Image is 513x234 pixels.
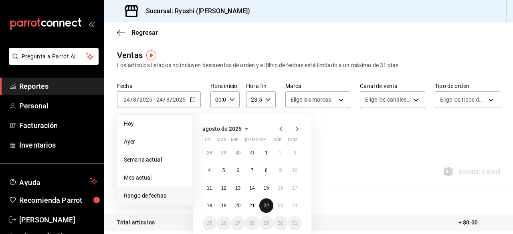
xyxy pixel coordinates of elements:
[458,218,500,227] p: + $0.00
[435,83,500,89] label: Tipo de orden
[249,150,254,156] abbr: 31 de julio de 2025
[207,203,212,208] abbr: 18 de agosto de 2025
[222,168,225,173] abbr: 5 de agosto de 2025
[221,150,226,156] abbr: 29 de julio de 2025
[216,198,230,213] button: 19 de agosto de 2025
[231,163,245,178] button: 6 de agosto de 2025
[6,58,99,66] a: Pregunta a Parrot AI
[235,203,240,208] abbr: 20 de agosto de 2025
[288,137,298,146] abbr: domingo
[360,83,425,89] label: Canal de venta
[163,96,166,103] span: /
[124,192,186,200] span: Rango de fechas
[278,185,283,191] abbr: 16 de agosto de 2025
[207,220,212,226] abbr: 25 de agosto de 2025
[231,181,245,195] button: 13 de agosto de 2025
[259,216,273,230] button: 29 de agosto de 2025
[292,168,297,173] abbr: 10 de agosto de 2025
[246,83,275,89] label: Hora fin
[288,216,302,230] button: 31 de agosto de 2025
[19,176,87,186] span: Ayuda
[265,150,268,156] abbr: 1 de agosto de 2025
[264,185,269,191] abbr: 15 de agosto de 2025
[166,96,170,103] input: --
[117,29,158,36] button: Regresar
[22,52,86,61] span: Pregunta a Parrot AI
[216,163,230,178] button: 5 de agosto de 2025
[231,137,238,146] abbr: miércoles
[292,185,297,191] abbr: 17 de agosto de 2025
[137,96,139,103] span: /
[202,181,216,195] button: 11 de agosto de 2025
[259,163,273,178] button: 8 de agosto de 2025
[273,198,287,213] button: 23 de agosto de 2025
[231,198,245,213] button: 20 de agosto de 2025
[146,50,156,60] img: Tooltip marker
[273,163,287,178] button: 9 de agosto de 2025
[235,150,240,156] abbr: 30 de julio de 2025
[88,21,95,27] button: open_drawer_menu
[156,96,163,103] input: --
[124,120,186,128] span: Hoy
[221,220,226,226] abbr: 26 de agosto de 2025
[117,61,500,70] div: Los artículos listados no incluyen descuentos de orden y el filtro de fechas está limitado a un m...
[231,146,245,160] button: 30 de julio de 2025
[216,216,230,230] button: 26 de agosto de 2025
[259,181,273,195] button: 15 de agosto de 2025
[273,181,287,195] button: 16 de agosto de 2025
[235,220,240,226] abbr: 27 de agosto de 2025
[288,181,302,195] button: 17 de agosto de 2025
[202,137,211,146] abbr: lunes
[278,220,283,226] abbr: 30 de agosto de 2025
[202,126,242,132] span: agosto de 2025
[202,146,216,160] button: 28 de julio de 2025
[210,83,240,89] label: Hora inicio
[216,146,230,160] button: 29 de julio de 2025
[133,96,137,103] input: --
[19,100,97,111] span: Personal
[207,150,212,156] abbr: 28 de julio de 2025
[202,198,216,213] button: 18 de agosto de 2025
[19,81,97,92] span: Reportes
[440,96,485,104] span: Elige los tipos de orden
[278,203,283,208] abbr: 23 de agosto de 2025
[19,120,97,131] span: Facturación
[9,48,99,65] button: Pregunta a Parrot AI
[249,220,254,226] abbr: 28 de agosto de 2025
[172,96,186,103] input: ----
[202,216,216,230] button: 25 de agosto de 2025
[139,96,153,103] input: ----
[251,168,254,173] abbr: 7 de agosto de 2025
[273,146,287,160] button: 2 de agosto de 2025
[245,181,259,195] button: 14 de agosto de 2025
[131,29,158,36] span: Regresar
[288,163,302,178] button: 10 de agosto de 2025
[285,83,351,89] label: Marca
[124,156,186,164] span: Semana actual
[139,6,250,16] h3: Sucursal: Ryoshi ([PERSON_NAME])
[259,198,273,213] button: 22 de agosto de 2025
[245,216,259,230] button: 28 de agosto de 2025
[124,174,186,182] span: Mes actual
[245,198,259,213] button: 21 de agosto de 2025
[221,185,226,191] abbr: 12 de agosto de 2025
[249,185,254,191] abbr: 14 de agosto de 2025
[202,163,216,178] button: 4 de agosto de 2025
[279,150,282,156] abbr: 2 de agosto de 2025
[273,216,287,230] button: 30 de agosto de 2025
[291,96,331,104] span: Elige las marcas
[245,163,259,178] button: 7 de agosto de 2025
[292,203,297,208] abbr: 24 de agosto de 2025
[245,146,259,160] button: 31 de julio de 2025
[259,137,266,146] abbr: viernes
[208,168,211,173] abbr: 4 de agosto de 2025
[117,49,143,61] div: Ventas
[264,220,269,226] abbr: 29 de agosto de 2025
[202,124,251,134] button: agosto de 2025
[216,181,230,195] button: 12 de agosto de 2025
[249,203,254,208] abbr: 21 de agosto de 2025
[273,137,282,146] abbr: sábado
[117,83,201,89] label: Fecha
[245,137,292,146] abbr: jueves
